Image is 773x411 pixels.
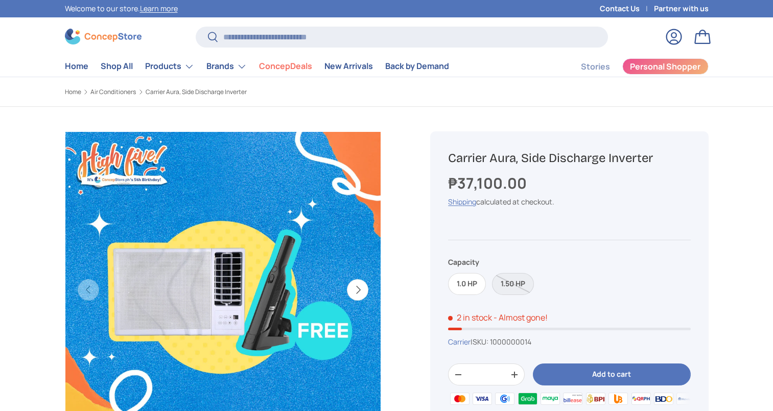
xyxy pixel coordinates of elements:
a: Carrier [448,337,471,347]
img: ubp [607,391,629,406]
strong: ₱37,100.00 [448,173,529,193]
nav: Breadcrumbs [65,87,406,97]
a: Back by Demand [385,56,449,76]
img: bpi [584,391,607,406]
span: | [471,337,531,347]
a: New Arrivals [324,56,373,76]
img: master [448,391,471,406]
legend: Capacity [448,257,479,267]
a: Partner with us [654,3,709,14]
a: Carrier Aura, Side Discharge Inverter [146,89,247,95]
img: billease [561,391,584,406]
nav: Secondary [556,56,709,77]
label: Sold out [492,273,534,295]
img: grabpay [516,391,538,406]
nav: Primary [65,56,449,77]
span: 1000000014 [490,337,531,347]
a: Stories [581,57,610,77]
a: Products [145,56,194,77]
span: 2 in stock [448,312,492,323]
a: Shop All [101,56,133,76]
span: SKU: [473,337,488,347]
img: maya [539,391,561,406]
span: Personal Shopper [630,62,700,71]
p: - Almost gone! [494,312,548,323]
h1: Carrier Aura, Side Discharge Inverter [448,150,690,166]
img: gcash [494,391,516,406]
img: ConcepStore [65,29,142,44]
a: Home [65,89,81,95]
p: Welcome to our store. [65,3,178,14]
img: qrph [629,391,652,406]
summary: Products [139,56,200,77]
a: Learn more [140,4,178,13]
img: bdo [652,391,675,406]
a: Personal Shopper [622,58,709,75]
a: ConcepDeals [259,56,312,76]
img: metrobank [675,391,697,406]
button: Add to cart [533,363,690,385]
summary: Brands [200,56,253,77]
a: Brands [206,56,247,77]
img: visa [471,391,494,406]
a: Home [65,56,88,76]
div: calculated at checkout. [448,196,690,207]
a: Contact Us [600,3,654,14]
a: Air Conditioners [90,89,136,95]
a: Shipping [448,197,476,207]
